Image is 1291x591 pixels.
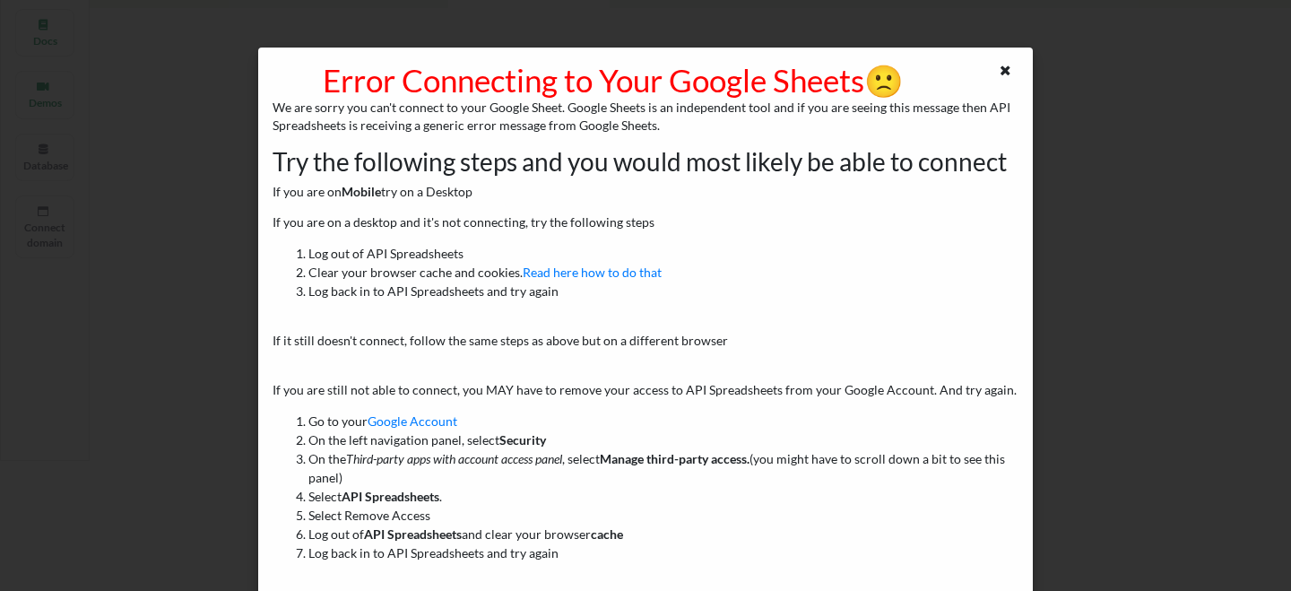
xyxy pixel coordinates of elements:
h2: Try the following steps and you would most likely be able to connect [273,147,1018,178]
li: Log out of API Spreadsheets [308,244,1018,263]
li: Log back in to API Spreadsheets and try again [308,282,1018,300]
li: Log back in to API Spreadsheets and try again [308,543,1018,562]
li: Select Remove Access [308,506,1018,525]
li: On the , select (you might have to scroll down a bit to see this panel) [308,449,1018,487]
a: Google Account [368,413,457,429]
b: Manage third-party access. [600,451,749,466]
b: Security [499,432,546,448]
h1: Error Connecting to Your Google Sheets [273,61,954,99]
i: Third-party apps with account access panel [346,451,562,466]
li: Clear your browser cache and cookies. [308,263,1018,282]
b: API Spreadsheets [342,489,439,504]
li: Select . [308,487,1018,506]
b: Mobile [342,184,381,199]
p: If you are still not able to connect, you MAY have to remove your access to API Spreadsheets from... [273,381,1018,399]
p: If it still doesn't connect, follow the same steps as above but on a different browser [273,332,1018,350]
li: Log out of and clear your browser [308,525,1018,543]
a: Read here how to do that [523,265,662,280]
span: sad-emoji [864,61,904,99]
b: cache [591,526,623,542]
p: We are sorry you can't connect to your Google Sheet. Google Sheets is an independent tool and if ... [273,99,1018,135]
li: Go to your [308,412,1018,430]
li: On the left navigation panel, select [308,430,1018,449]
b: API Spreadsheets [364,526,462,542]
p: If you are on a desktop and it's not connecting, try the following steps [273,213,1018,231]
p: If you are on try on a Desktop [273,183,1018,201]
